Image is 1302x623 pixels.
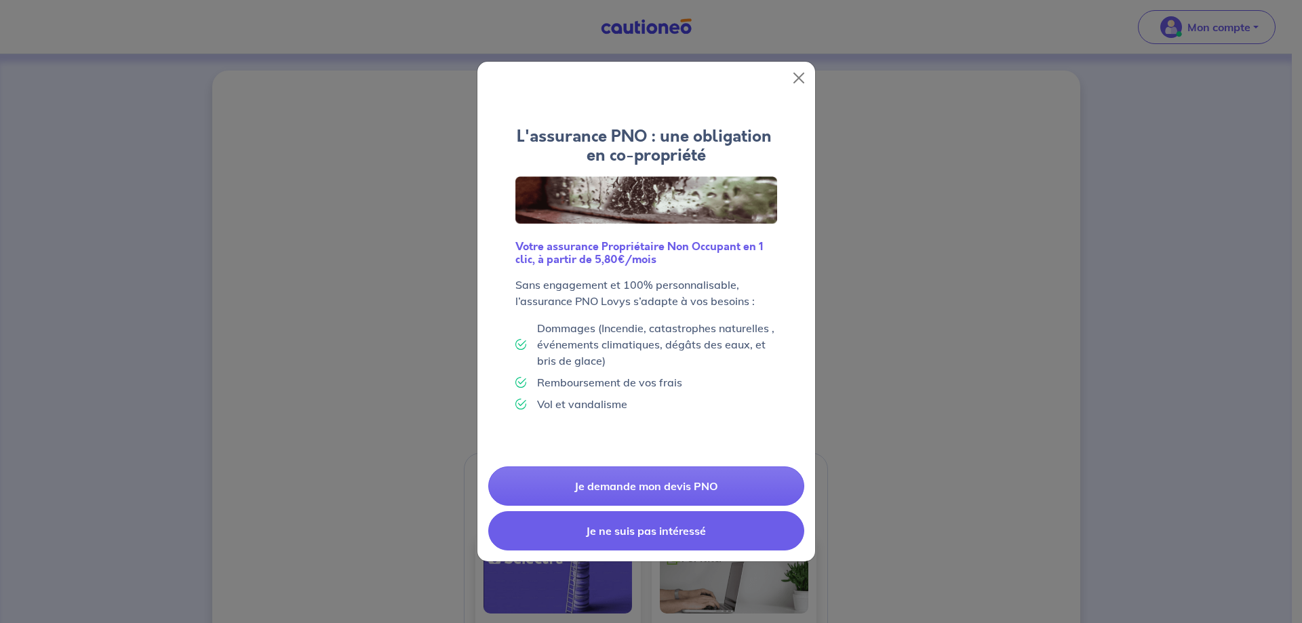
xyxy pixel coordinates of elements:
button: Close [788,67,810,89]
h4: L'assurance PNO : une obligation en co-propriété [515,127,777,166]
img: Logo Lovys [515,176,777,224]
p: Dommages (Incendie, catastrophes naturelles , événements climatiques, dégâts des eaux, et bris de... [537,320,777,369]
p: Sans engagement et 100% personnalisable, l’assurance PNO Lovys s’adapte à vos besoins : [515,277,777,309]
h6: Votre assurance Propriétaire Non Occupant en 1 clic, à partir de 5,80€/mois [515,240,777,266]
button: Je ne suis pas intéressé [488,511,804,550]
p: Remboursement de vos frais [537,374,682,390]
a: Je demande mon devis PNO [488,466,804,506]
p: Vol et vandalisme [537,396,627,412]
